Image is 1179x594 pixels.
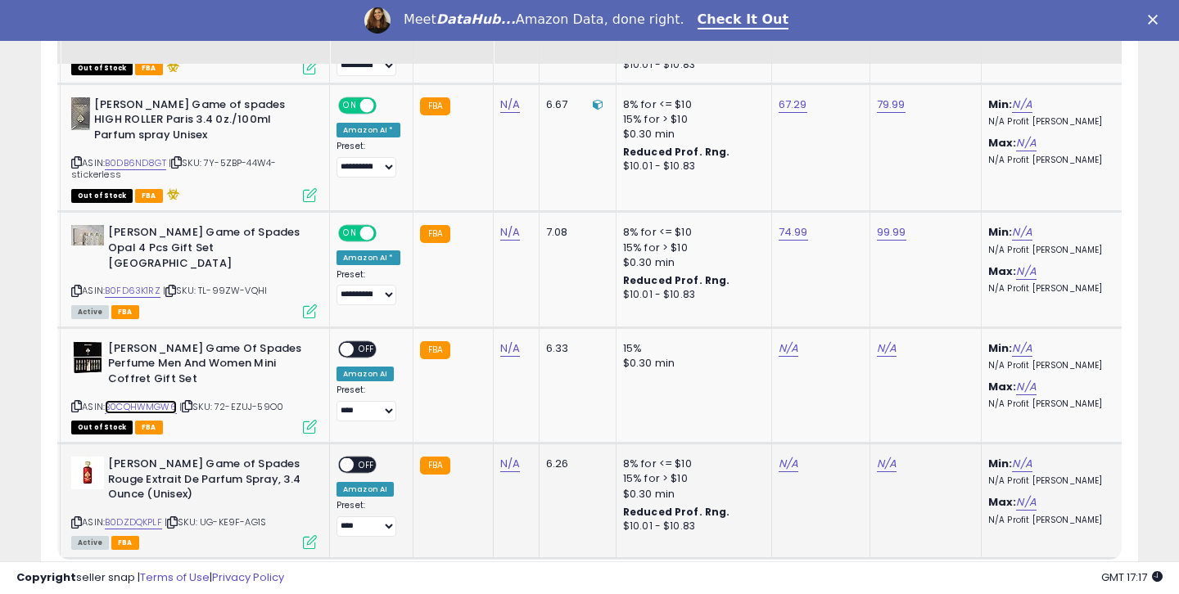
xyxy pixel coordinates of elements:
div: 15% for > $10 [623,241,759,255]
span: FBA [111,536,139,550]
b: Min: [988,340,1013,356]
p: N/A Profit [PERSON_NAME] [988,475,1124,487]
b: Min: [988,224,1013,240]
img: 41whlLP61GL._SL40_.jpg [71,457,104,489]
div: $10.01 - $10.83 [623,160,759,173]
a: Terms of Use [140,569,210,585]
p: N/A Profit [PERSON_NAME] [988,155,1124,166]
div: $0.30 min [623,127,759,142]
div: Meet Amazon Data, done right. [404,11,684,28]
span: FBA [111,305,139,319]
div: Preset: [337,269,400,306]
p: N/A Profit [PERSON_NAME] [988,245,1124,256]
div: Amazon AI [337,367,394,381]
a: N/A [877,456,897,472]
b: Max: [988,379,1017,394]
a: Privacy Policy [212,569,284,585]
span: All listings currently available for purchase on Amazon [71,536,109,550]
a: N/A [1016,263,1036,280]
span: All listings that are currently out of stock and unavailable for purchase on Amazon [71,61,133,75]
a: N/A [500,97,520,113]
a: N/A [1016,135,1036,151]
a: 67.29 [779,97,807,113]
span: OFF [374,98,400,112]
p: N/A Profit [PERSON_NAME] [988,116,1124,128]
span: ON [340,98,360,112]
a: N/A [1012,97,1032,113]
a: B0DB6ND8GT [105,156,166,170]
b: Max: [988,263,1017,279]
img: 41J0OyJHmDL._SL40_.jpg [71,97,90,130]
b: [PERSON_NAME] Game of Spades Opal 4 Pcs Gift Set [GEOGRAPHIC_DATA] [108,225,307,275]
a: B0DZDQKPLF [105,515,162,529]
a: N/A [1016,379,1036,395]
span: ON [340,227,360,241]
div: ASIN: [71,457,317,547]
div: ASIN: [71,341,317,432]
b: Reduced Prof. Rng. [623,273,730,287]
div: $0.30 min [623,487,759,502]
i: hazardous material [163,61,180,72]
span: All listings that are currently out of stock and unavailable for purchase on Amazon [71,189,133,203]
span: | SKU: TL-99ZW-VQHI [163,284,267,297]
div: Preset: [337,385,400,421]
span: All listings that are currently out of stock and unavailable for purchase on Amazon [71,421,133,434]
p: N/A Profit [PERSON_NAME] [988,398,1124,410]
a: B0CQHWMGW6 [105,400,177,414]
span: FBA [135,189,163,203]
b: [PERSON_NAME] Game Of Spades Perfume Men And Women Mini Coffret Gift Set [108,341,307,391]
a: B0FD63K1RZ [105,284,160,298]
div: 7.08 [546,225,603,240]
img: 51prv9ENjOL._SL40_.jpg [71,225,104,245]
div: 15% for > $10 [623,471,759,486]
div: seller snap | | [16,570,284,586]
span: OFF [374,227,400,241]
div: $0.30 min [623,356,759,371]
b: Min: [988,456,1013,471]
i: DataHub... [436,11,516,27]
div: $10.01 - $10.83 [623,288,759,302]
span: All listings currently available for purchase on Amazon [71,305,109,319]
a: N/A [1012,456,1032,472]
img: Profile image for Georgie [364,7,391,34]
div: $10.01 - $10.83 [623,58,759,72]
a: N/A [500,456,520,472]
div: 6.67 [546,97,603,112]
a: N/A [1012,224,1032,241]
p: N/A Profit [PERSON_NAME] [988,360,1124,371]
div: 6.26 [546,457,603,471]
b: Reduced Prof. Rng. [623,145,730,159]
span: | SKU: 7Y-5ZBP-44W4-stickerless [71,156,276,181]
div: Preset: [337,141,400,178]
div: ASIN: [71,225,317,316]
div: 15% [623,341,759,356]
small: FBA [420,457,450,475]
p: N/A Profit [PERSON_NAME] [988,283,1124,295]
span: OFF [354,458,380,472]
a: N/A [779,340,798,357]
div: Preset: [337,500,400,537]
a: N/A [1012,340,1032,357]
div: Amazon AI * [337,123,400,137]
span: 2025-09-8 17:17 GMT [1101,569,1163,585]
a: 99.99 [877,224,906,241]
p: N/A Profit [PERSON_NAME] [988,515,1124,526]
b: Max: [988,494,1017,510]
a: 74.99 [779,224,808,241]
span: OFF [354,342,380,356]
div: Amazon AI * [337,250,400,265]
a: 79.99 [877,97,906,113]
img: 4142hmiKGML._SL40_.jpg [71,341,104,374]
small: FBA [420,97,450,115]
b: [PERSON_NAME] Game of Spades Rouge Extrait De Parfum Spray, 3.4 Ounce (Unisex) [108,457,307,506]
span: FBA [135,421,163,434]
div: 6.33 [546,341,603,356]
div: ASIN: [71,97,317,201]
div: 8% for <= $10 [623,225,759,240]
div: $10.01 - $10.83 [623,520,759,533]
b: Reduced Prof. Rng. [623,505,730,519]
b: Min: [988,97,1013,112]
span: FBA [135,61,163,75]
span: | SKU: UG-KE9F-AG1S [165,515,266,529]
div: Amazon AI [337,482,394,497]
